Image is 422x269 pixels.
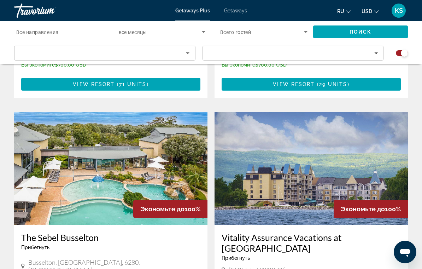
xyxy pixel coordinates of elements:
button: View Resort(71 units) [21,78,200,91]
span: View Resort [273,81,315,87]
button: Change currency [362,6,379,16]
mat-select: Sort by [20,49,189,57]
span: Вы экономите [222,62,255,68]
span: Экономьте до [140,205,184,213]
a: Travorium [14,1,85,20]
span: Поиск [350,29,372,35]
span: Всего гостей [220,29,251,35]
div: 100% [334,200,408,218]
div: 100% [133,200,207,218]
button: User Menu [389,3,408,18]
button: Filters [203,46,384,61]
span: ru [337,8,344,14]
span: Прибегнуть [21,245,49,250]
span: 29 units [319,81,347,87]
p: $700.00 USD [21,62,153,68]
a: Getaways Plus [175,8,210,13]
button: Search [313,25,408,38]
iframe: Кнопка запуска окна обмена сообщениями [394,241,416,263]
span: все месяцы [119,29,147,35]
button: View Resort(29 units) [222,78,401,91]
span: 71 units [119,81,147,87]
span: USD [362,8,372,14]
span: ( ) [115,81,148,87]
input: Select destination [16,28,104,36]
span: KS [395,7,403,14]
span: Все направления [16,29,59,35]
span: Прибегнуть [222,255,250,261]
span: Экономьте до [341,205,385,213]
img: The Sebel Busselton [14,112,207,225]
a: Getaways [224,8,247,13]
img: Vitality Assurance Vacations at Collingwood [215,112,408,225]
span: ( ) [315,81,349,87]
button: Change language [337,6,351,16]
a: Vitality Assurance Vacations at [GEOGRAPHIC_DATA] [222,232,401,253]
p: $700.00 USD [222,62,351,68]
a: The Sebel Busselton [21,232,200,243]
span: Вы экономите [21,62,55,68]
span: View Resort [73,81,115,87]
